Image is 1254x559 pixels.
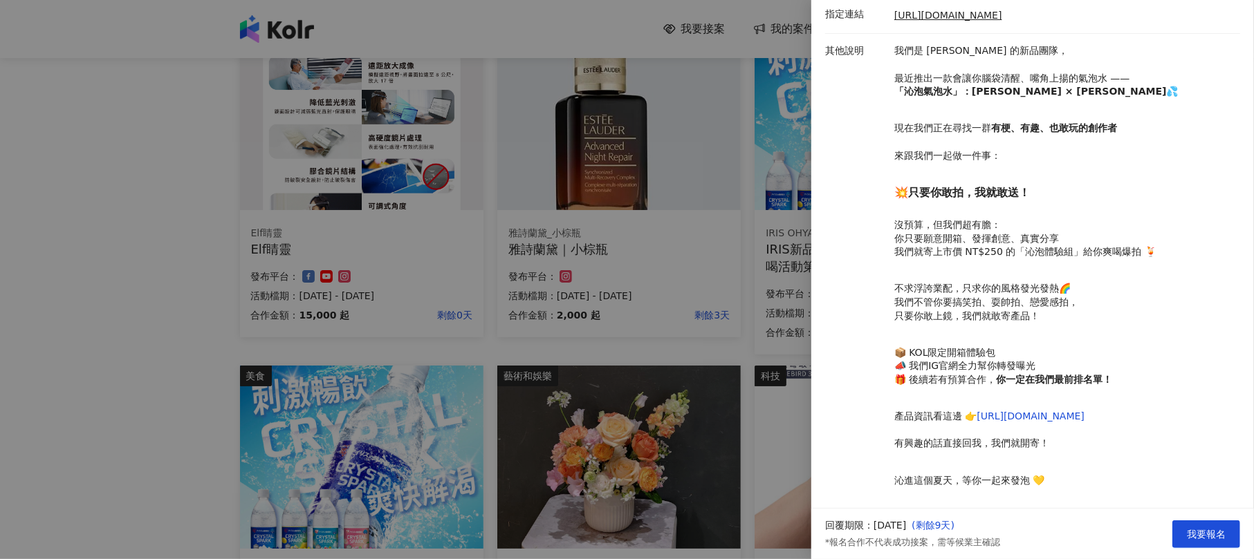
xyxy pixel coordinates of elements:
[996,374,1112,385] strong: 你一定在我們最前排名單！
[1172,520,1240,548] button: 我要報名
[912,519,1000,533] p: ( 剩餘9天 )
[825,8,887,21] p: 指定連結
[1187,529,1226,540] span: 我要報名
[894,282,1233,323] p: 不求浮誇業配，只求你的風格發光發熱🌈 我們不管你要搞笑拍、耍帥拍、戀愛感拍， 只要你敢上鏡，我們就敢寄產品！
[894,218,1233,259] p: 沒預算，但我們超有膽： 你只要願意開箱、發揮創意、真實分享 我們就寄上市價 NT$250 的「沁泡體驗組」給你爽喝爆拍 🍹
[894,186,1233,200] h3: 💥
[825,536,1001,549] p: *報名合作不代表成功接案，需等候業主確認
[908,186,1030,199] strong: 只要你敢拍，我就敢送！
[894,9,1002,23] a: [URL][DOMAIN_NAME]
[825,44,887,58] p: 其他說明
[894,346,1233,387] p: 📦 KOL限定開箱體驗包 📣 我們IG官網全力幫你轉發曝光 🎁 後續若有預算合作，
[894,44,1233,98] p: 我們是 [PERSON_NAME] 的新品團隊， 最近推出一款會讓你腦袋清醒、嘴角上揚的氣泡水 —— 💦
[825,519,906,533] p: 回覆期限：[DATE]
[977,410,1085,421] a: [URL][DOMAIN_NAME]
[894,410,1233,451] p: 產品資訊看這邊 👉 有興趣的話直接回我，我們就開寄！
[894,122,1233,162] p: 現在我們正在尋找一群 來跟我們一起做一件事：
[991,122,1117,133] strong: 有梗、有趣、也敢玩的創作者
[894,474,1233,488] p: 沁進這個夏天，等你一起來發泡 💛
[894,86,1167,97] strong: 「沁泡氣泡水」：[PERSON_NAME] × [PERSON_NAME]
